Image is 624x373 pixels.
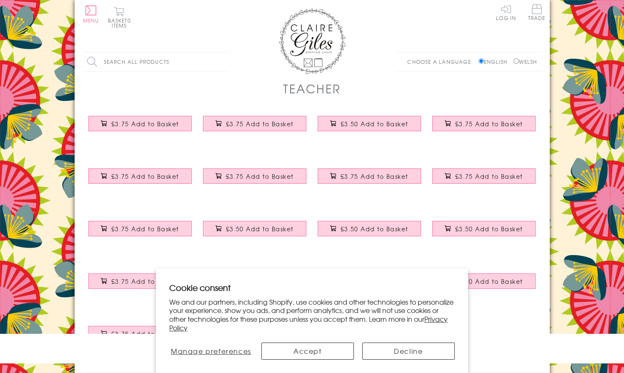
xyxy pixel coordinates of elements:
[226,172,294,180] span: £3.75 Add to Basket
[111,330,179,338] span: £3.75 Add to Basket
[427,110,541,145] a: Christmas Card, Present, Merry Christmas, Teaching Assistant, Tassel Embellished £3.75 Add to Basket
[83,17,99,24] span: Menu
[169,314,448,333] a: Privacy Policy
[528,4,546,20] span: Trade
[427,215,541,250] a: Thank You Card, Blue Stars, To a Great Teacher £3.50 Add to Basket
[312,162,427,198] a: Thank You Teacher Card, Medal & Books, Embellished with a colourful tassel £3.75 Add to Basket
[83,53,229,71] input: Search all products
[203,116,306,131] button: £3.75 Add to Basket
[83,5,99,23] button: Menu
[198,110,312,145] a: Christmas Card, Cracker, To a Great Teacher, Happy Christmas, Tassel Embellished £3.75 Add to Basket
[318,221,421,236] button: £3.50 Add to Basket
[312,267,427,303] a: Thank You Teaching Assistant Card, Pink Star, Embellished with a padded star £3.50 Add to Basket
[341,172,408,180] span: £3.75 Add to Basket
[203,168,306,184] button: £3.75 Add to Basket
[455,277,523,285] span: £3.50 Add to Basket
[83,110,198,145] a: Christmas Card, Bauble and Berries, Great Teacher, Tassel Embellished £3.75 Add to Basket
[432,221,536,236] button: £3.50 Add to Basket
[88,221,192,236] button: £3.75 Add to Basket
[221,53,229,71] input: Search
[318,116,421,131] button: £3.50 Add to Basket
[279,8,346,74] img: Claire Giles Greetings Cards
[171,346,251,356] span: Manage preferences
[261,343,354,360] button: Accept
[108,7,131,28] button: Basket0 items
[111,120,179,128] span: £3.75 Add to Basket
[203,221,306,236] button: £3.50 Add to Basket
[198,215,312,250] a: Thank You Teacher Card, Blue Star, Embellished with a padded star £3.50 Add to Basket
[312,110,427,145] a: Christmas Card, Teacher Wreath and Baubles, text foiled in shiny gold £3.50 Add to Basket
[111,225,179,233] span: £3.75 Add to Basket
[432,168,536,184] button: £3.75 Add to Basket
[341,120,408,128] span: £3.50 Add to Basket
[83,267,198,303] a: Thank You Teaching Assistant Card, Rosette, Embellished with a colourful tassel £3.75 Add to Basket
[88,116,192,131] button: £3.75 Add to Basket
[432,273,536,289] button: £3.50 Add to Basket
[112,17,131,29] span: 0 items
[427,162,541,198] a: Christmas Card, Pile of School Books, Top Teacher, Embellished with pompoms £3.75 Add to Basket
[318,168,421,184] button: £3.75 Add to Basket
[455,225,523,233] span: £3.50 Add to Basket
[198,267,312,303] a: Thank you Teaching Assistand Card, School, Embellished with pompoms £3.75 Add to Basket
[169,343,253,360] button: Manage preferences
[407,58,477,65] p: Choose a language:
[514,58,519,64] input: Welsh
[479,58,484,64] input: English
[83,162,198,198] a: Christmas Card, Robin classroom, Teacher, Embellished with colourful pompoms £3.75 Add to Basket
[528,4,546,22] a: Trade
[427,267,541,303] a: Thank You Card, Pink Star, Thank you teacher, Embellished with a padded star £3.50 Add to Basket
[226,225,294,233] span: £3.50 Add to Basket
[88,168,192,184] button: £3.75 Add to Basket
[496,4,516,20] a: Log In
[455,172,523,180] span: £3.75 Add to Basket
[341,225,408,233] span: £3.50 Add to Basket
[169,298,455,332] p: We and our partners, including Shopify, use cookies and other technologies to personalize your ex...
[226,120,294,128] span: £3.75 Add to Basket
[198,162,312,198] a: Thank You Teacher Card, Trophy, Embellished with a colourful tassel £3.75 Add to Basket
[283,80,341,97] h1: Teacher
[111,277,179,285] span: £3.75 Add to Basket
[169,282,455,293] h2: Cookie consent
[88,273,192,289] button: £3.75 Add to Basket
[479,58,511,65] label: English
[111,172,179,180] span: £3.75 Add to Basket
[312,215,427,250] a: Thank You Card, Pink Stars, To a Great Teacher £3.50 Add to Basket
[83,215,198,250] a: Thank you Teacher Card, School, Embellished with pompoms £3.75 Add to Basket
[88,326,192,341] button: £3.75 Add to Basket
[362,343,455,360] button: Decline
[432,116,536,131] button: £3.75 Add to Basket
[455,120,523,128] span: £3.75 Add to Basket
[83,320,198,355] a: Christmas Card, laurel wreath, Super Teacher, Pompom Embellished £3.75 Add to Basket
[514,58,537,65] label: Welsh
